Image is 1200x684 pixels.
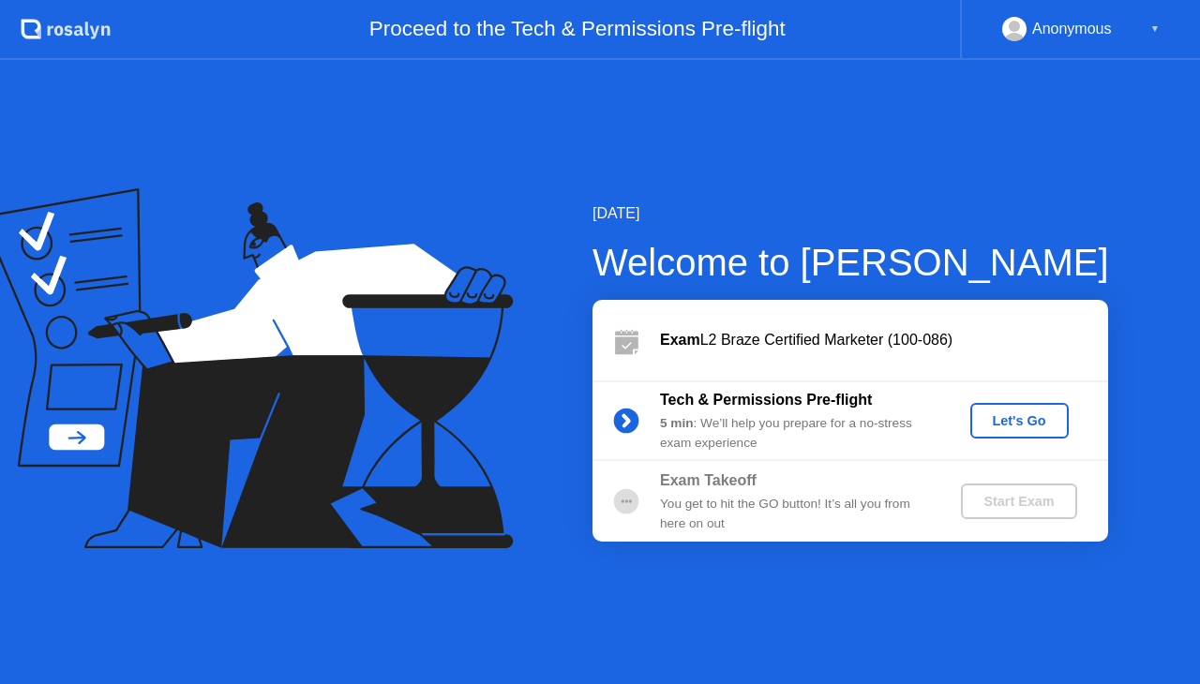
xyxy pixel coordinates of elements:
[660,414,930,453] div: : We’ll help you prepare for a no-stress exam experience
[660,472,757,488] b: Exam Takeoff
[660,329,1108,351] div: L2 Braze Certified Marketer (100-086)
[961,483,1076,519] button: Start Exam
[970,403,1069,439] button: Let's Go
[592,234,1109,290] div: Welcome to [PERSON_NAME]
[660,495,930,533] div: You get to hit the GO button! It’s all you from here on out
[660,392,872,408] b: Tech & Permissions Pre-flight
[592,202,1109,225] div: [DATE]
[978,413,1061,428] div: Let's Go
[968,494,1069,509] div: Start Exam
[1150,17,1160,41] div: ▼
[1032,17,1112,41] div: Anonymous
[660,332,700,348] b: Exam
[660,416,694,430] b: 5 min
